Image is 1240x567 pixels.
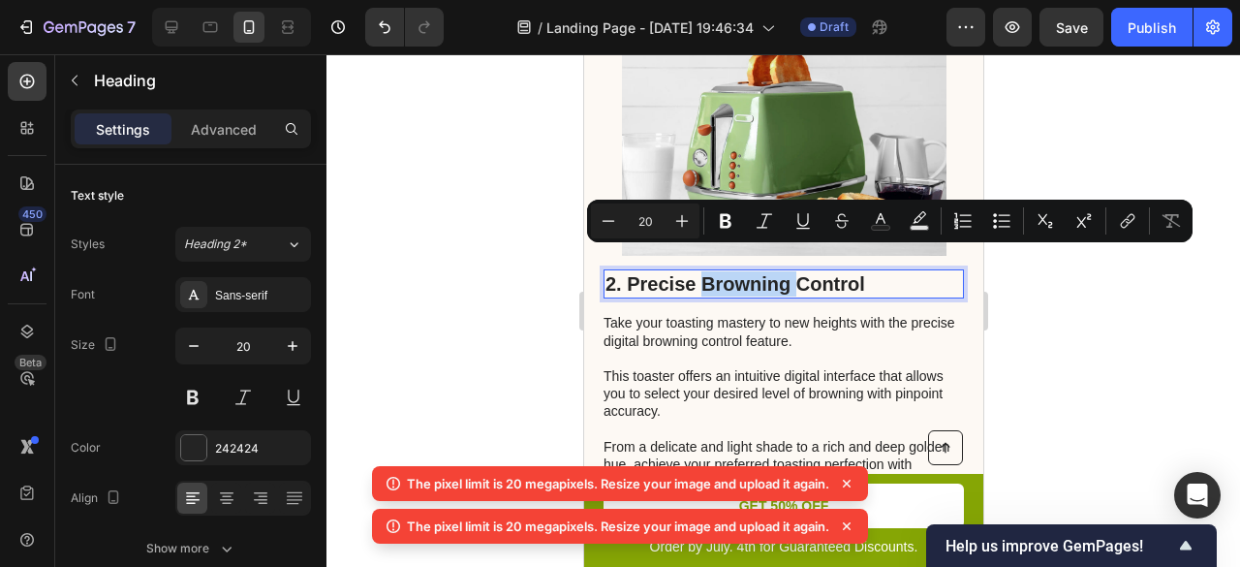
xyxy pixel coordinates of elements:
span: Landing Page - [DATE] 19:46:34 [546,17,754,38]
iframe: Design area [584,54,983,567]
p: Settings [96,119,150,140]
button: Publish [1111,8,1193,47]
p: The pixel limit is 20 megapixels. Resize your image and upload it again. [407,517,829,536]
div: Align [71,486,125,512]
p: Heading [94,69,303,92]
div: Undo/Redo [365,8,444,47]
div: Open Intercom Messenger [1174,472,1221,519]
button: Show survey - Help us improve GemPages! [945,534,1197,557]
div: Text style [71,187,124,205]
p: Advanced [191,119,257,140]
div: Size [71,332,122,359]
button: Save [1039,8,1103,47]
div: Styles [71,236,105,253]
div: Sans-serif [215,287,306,304]
div: Publish [1128,17,1176,38]
div: Beta [15,355,46,370]
div: Color [71,439,101,457]
span: / [538,17,542,38]
p: The pixel limit is 20 megapixels. Resize your image and upload it again. [407,474,829,493]
button: 7 [8,8,144,47]
span: Save [1056,19,1088,36]
span: Draft [820,18,849,36]
button: Show more [71,531,311,566]
span: Heading 2* [184,236,247,253]
div: 242424 [215,440,306,457]
div: Show more [146,539,236,558]
div: Editor contextual toolbar [587,200,1193,242]
div: 450 [18,206,46,222]
div: Font [71,286,95,303]
p: 7 [127,16,136,39]
button: Heading 2* [175,227,311,262]
span: Help us improve GemPages! [945,537,1174,555]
